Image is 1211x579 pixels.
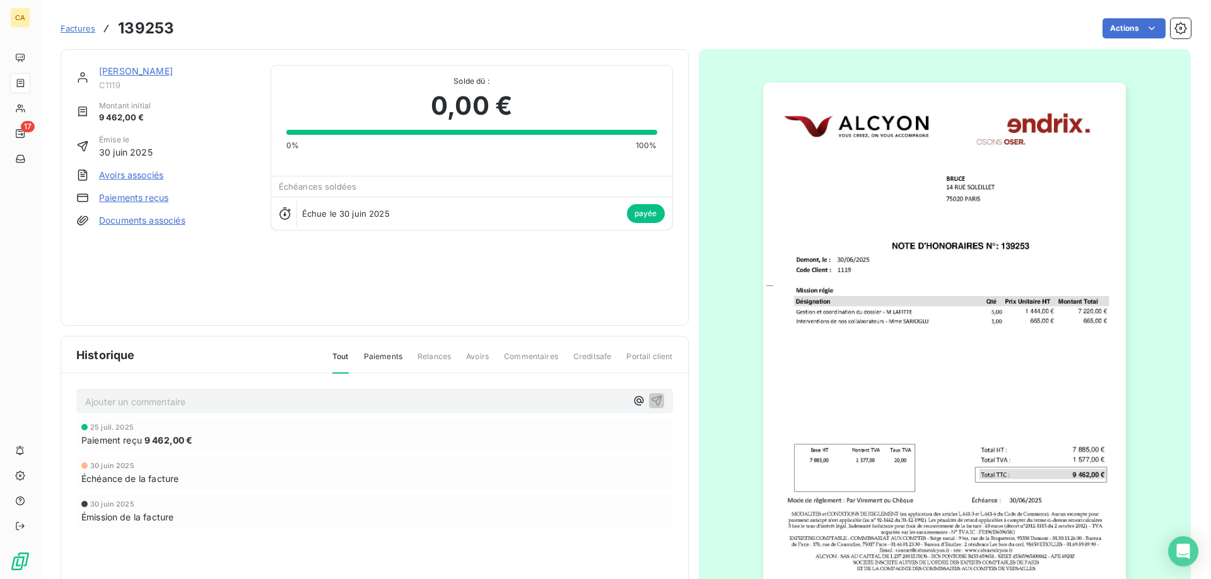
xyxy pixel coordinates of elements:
[636,140,657,151] span: 100%
[76,347,135,364] span: Historique
[81,433,142,447] span: Paiement reçu
[90,500,134,508] span: 30 juin 2025
[626,351,672,372] span: Portail client
[99,192,168,204] a: Paiements reçus
[99,80,255,90] span: C1119
[99,66,173,76] a: [PERSON_NAME]
[99,169,163,181] a: Avoirs associés
[10,123,30,144] a: 17
[10,551,30,571] img: Logo LeanPay
[81,510,173,524] span: Émission de la facture
[99,146,153,159] span: 30 juin 2025
[302,209,390,219] span: Échue le 30 juin 2025
[466,351,489,372] span: Avoirs
[90,423,134,431] span: 25 juil. 2025
[418,351,451,372] span: Relances
[286,140,299,151] span: 0%
[573,351,612,372] span: Creditsafe
[61,22,95,35] a: Factures
[99,214,185,227] a: Documents associés
[286,76,657,87] span: Solde dû :
[279,181,357,192] span: Échéances soldées
[364,351,402,372] span: Paiements
[99,134,153,146] span: Émise le
[81,472,178,485] span: Échéance de la facture
[627,204,665,223] span: payée
[431,87,512,125] span: 0,00 €
[504,351,558,372] span: Commentaires
[99,112,151,124] span: 9 462,00 €
[1168,536,1198,566] div: Open Intercom Messenger
[1103,18,1166,38] button: Actions
[61,23,95,33] span: Factures
[99,100,151,112] span: Montant initial
[118,17,174,40] h3: 139253
[10,8,30,28] div: CA
[144,433,193,447] span: 9 462,00 €
[21,121,35,132] span: 17
[332,351,349,374] span: Tout
[90,462,134,469] span: 30 juin 2025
